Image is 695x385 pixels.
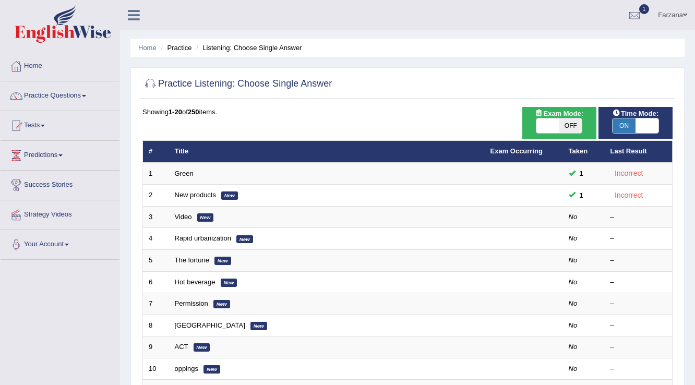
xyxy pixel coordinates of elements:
a: Exam Occurring [490,147,543,155]
span: Time Mode: [608,108,663,119]
a: Home [1,52,119,78]
a: Practice Questions [1,81,119,107]
em: New [221,191,238,200]
div: – [610,278,667,287]
em: New [197,213,214,222]
div: – [610,212,667,222]
span: You can still take this question [576,190,588,201]
div: – [610,342,667,352]
span: Exam Mode: [531,108,587,119]
a: Predictions [1,141,119,167]
em: New [203,365,220,374]
a: New products [175,191,216,199]
a: Hot beverage [175,278,215,286]
a: Your Account [1,230,119,256]
th: Last Result [605,141,673,163]
div: Incorrect [610,167,648,179]
a: [GEOGRAPHIC_DATA] [175,321,245,329]
td: 5 [143,250,169,272]
em: No [569,299,578,307]
b: 1-20 [169,108,182,116]
em: No [569,213,578,221]
em: No [569,321,578,329]
a: Video [175,213,192,221]
em: New [250,322,267,330]
div: – [610,364,667,374]
em: No [569,278,578,286]
a: The fortune [175,256,210,264]
td: 3 [143,206,169,228]
li: Listening: Choose Single Answer [194,43,302,53]
em: New [214,257,231,265]
div: – [610,299,667,309]
td: 4 [143,228,169,250]
th: # [143,141,169,163]
b: 250 [188,108,199,116]
a: Green [175,170,194,177]
td: 7 [143,293,169,315]
div: Incorrect [610,189,648,201]
a: Permission [175,299,208,307]
td: 8 [143,315,169,336]
div: Showing of items. [142,107,673,117]
span: You can still take this question [576,168,588,179]
span: ON [613,118,636,133]
a: Rapid urbanization [175,234,231,242]
td: 1 [143,163,169,185]
em: New [213,300,230,308]
td: 10 [143,358,169,380]
div: – [610,321,667,331]
em: No [569,365,578,372]
span: OFF [559,118,582,133]
td: 2 [143,185,169,207]
em: No [569,256,578,264]
a: Tests [1,111,119,137]
td: 9 [143,336,169,358]
a: Strategy Videos [1,200,119,226]
a: oppings [175,365,199,372]
em: New [221,279,237,287]
div: Show exams occurring in exams [522,107,596,139]
em: New [236,235,253,244]
h2: Practice Listening: Choose Single Answer [142,76,332,92]
th: Title [169,141,485,163]
td: 6 [143,271,169,293]
span: 1 [639,4,650,14]
em: No [569,234,578,242]
a: ACT [175,343,188,351]
li: Practice [158,43,191,53]
div: – [610,234,667,244]
a: Home [138,44,157,52]
th: Taken [563,141,605,163]
em: New [194,343,210,352]
a: Success Stories [1,171,119,197]
em: No [569,343,578,351]
div: – [610,256,667,266]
